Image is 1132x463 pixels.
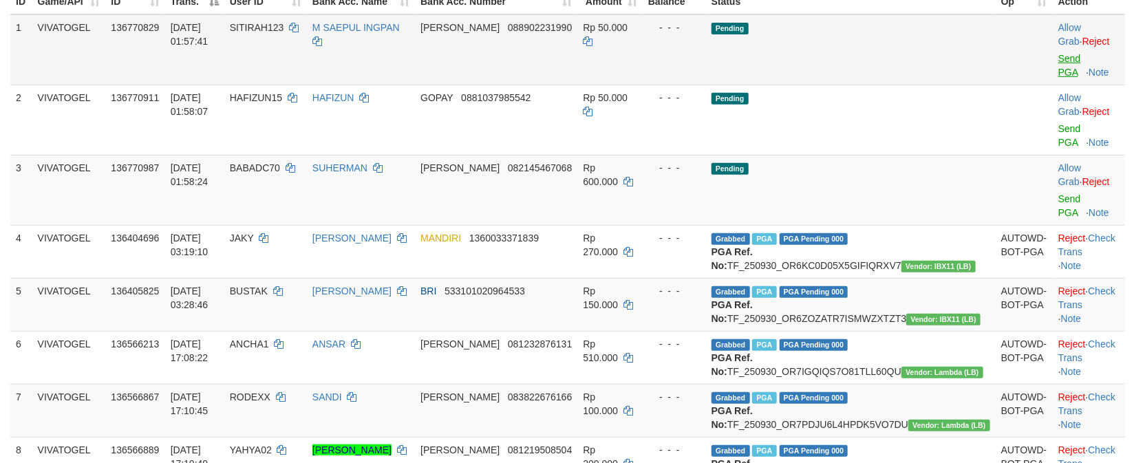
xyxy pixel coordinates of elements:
[648,390,701,404] div: - - -
[712,23,749,34] span: Pending
[1053,155,1125,225] td: ·
[230,338,269,349] span: ANCHA1
[706,331,996,384] td: TF_250930_OR7IGQIQS7O81TLL60QU
[32,14,106,85] td: VIVATOGEL
[648,443,701,457] div: - - -
[230,391,270,402] span: RODEXX
[780,286,848,298] span: PGA Pending
[32,225,106,278] td: VIVATOGEL
[230,22,284,33] span: SITIRAH123
[1058,338,1086,349] a: Reject
[508,391,572,402] span: Copy 083822676166 to clipboard
[1061,313,1082,324] a: Note
[712,392,750,404] span: Grabbed
[10,155,32,225] td: 3
[1061,260,1082,271] a: Note
[583,233,618,257] span: Rp 270.000
[583,92,628,103] span: Rp 50.000
[32,155,106,225] td: VIVATOGEL
[420,338,500,349] span: [PERSON_NAME]
[312,286,392,297] a: [PERSON_NAME]
[712,163,749,175] span: Pending
[111,338,159,349] span: 136566213
[1058,391,1086,402] a: Reject
[583,162,618,187] span: Rp 600.000
[1058,444,1086,455] a: Reject
[111,286,159,297] span: 136405825
[230,162,280,173] span: BABADC70
[712,299,753,324] b: PGA Ref. No:
[712,93,749,105] span: Pending
[712,445,750,457] span: Grabbed
[230,233,254,244] span: JAKY
[111,22,159,33] span: 136770829
[780,445,848,457] span: PGA Pending
[1058,22,1081,47] a: Allow Grab
[461,92,531,103] span: Copy 0881037985542 to clipboard
[752,445,776,457] span: Marked by bttwdluis
[111,391,159,402] span: 136566867
[780,392,848,404] span: PGA Pending
[1058,162,1082,187] span: ·
[1053,384,1125,437] td: · ·
[1082,36,1110,47] a: Reject
[583,286,618,310] span: Rp 150.000
[996,278,1053,331] td: AUTOWD-BOT-PGA
[752,233,776,245] span: Marked by bttrenal
[1053,331,1125,384] td: · ·
[752,392,776,404] span: Marked by bttwdluis
[312,338,345,349] a: ANSAR
[312,444,392,455] a: [PERSON_NAME]
[1061,419,1082,430] a: Note
[111,162,159,173] span: 136770987
[32,278,106,331] td: VIVATOGEL
[445,286,525,297] span: Copy 533101020964533 to clipboard
[996,225,1053,278] td: AUTOWD-BOT-PGA
[1058,22,1082,47] span: ·
[32,331,106,384] td: VIVATOGEL
[712,246,753,271] b: PGA Ref. No:
[901,261,976,272] span: Vendor URL: https://dashboard.q2checkout.com/secure
[1058,53,1081,78] a: Send PGA
[1058,123,1081,148] a: Send PGA
[1061,366,1082,377] a: Note
[171,338,209,363] span: [DATE] 17:08:22
[1058,193,1081,218] a: Send PGA
[1058,391,1115,416] a: Check Trans
[996,384,1053,437] td: AUTOWD-BOT-PGA
[583,391,618,416] span: Rp 100.000
[1053,85,1125,155] td: ·
[1058,92,1082,117] span: ·
[648,231,701,245] div: - - -
[1058,338,1115,363] a: Check Trans
[420,162,500,173] span: [PERSON_NAME]
[10,225,32,278] td: 4
[1082,106,1110,117] a: Reject
[1089,137,1109,148] a: Note
[648,21,701,34] div: - - -
[469,233,539,244] span: Copy 1360033371839 to clipboard
[230,444,272,455] span: YAHYA02
[171,92,209,117] span: [DATE] 01:58:07
[312,233,392,244] a: [PERSON_NAME]
[1058,162,1081,187] a: Allow Grab
[10,331,32,384] td: 6
[648,284,701,298] div: - - -
[171,391,209,416] span: [DATE] 17:10:45
[312,22,400,33] a: M SAEPUL INGPAN
[32,85,106,155] td: VIVATOGEL
[111,92,159,103] span: 136770911
[10,278,32,331] td: 5
[508,444,572,455] span: Copy 081219508504 to clipboard
[171,233,209,257] span: [DATE] 03:19:10
[1053,14,1125,85] td: ·
[706,225,996,278] td: TF_250930_OR6KC0D05X5GIFIQRXV7
[1058,286,1086,297] a: Reject
[111,233,159,244] span: 136404696
[996,331,1053,384] td: AUTOWD-BOT-PGA
[420,233,461,244] span: MANDIRI
[312,162,367,173] a: SUHERMAN
[1089,207,1109,218] a: Note
[171,286,209,310] span: [DATE] 03:28:46
[10,384,32,437] td: 7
